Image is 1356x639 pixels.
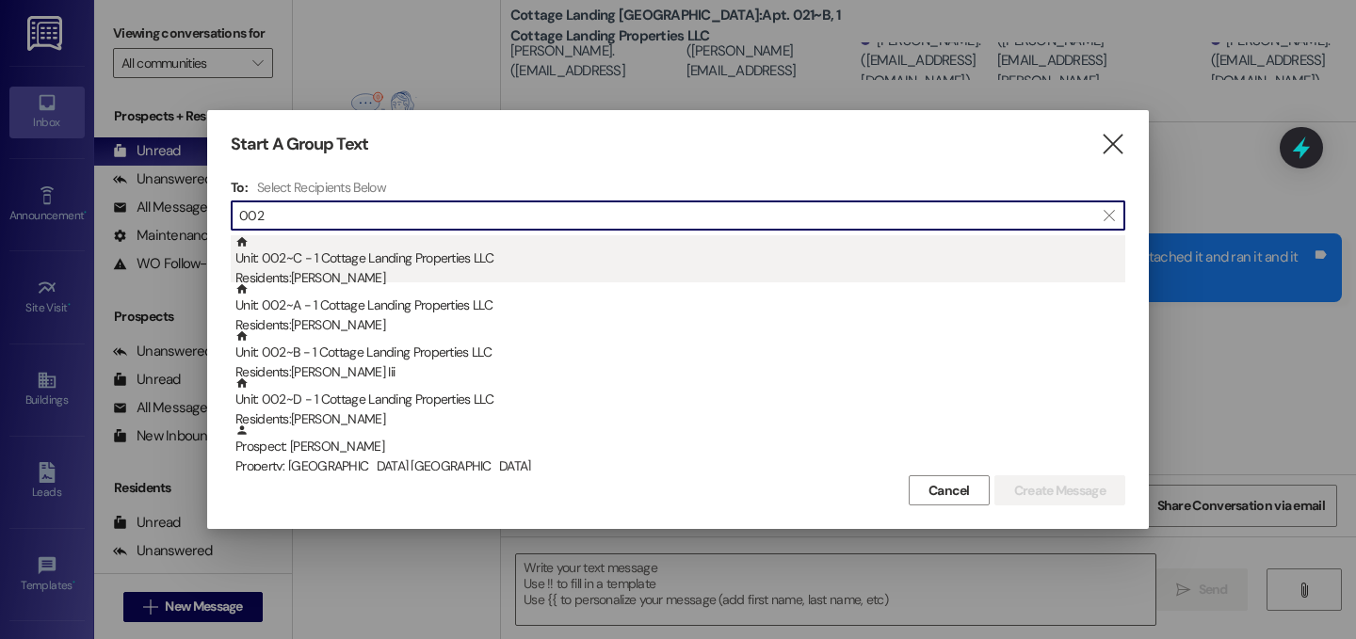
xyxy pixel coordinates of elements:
[235,329,1125,383] div: Unit: 002~B - 1 Cottage Landing Properties LLC
[239,202,1094,229] input: Search for any contact or apartment
[1014,481,1106,501] span: Create Message
[235,315,1125,335] div: Residents: [PERSON_NAME]
[1100,135,1125,154] i: 
[235,409,1125,429] div: Residents: [PERSON_NAME]
[928,481,970,501] span: Cancel
[235,282,1125,336] div: Unit: 002~A - 1 Cottage Landing Properties LLC
[235,376,1125,430] div: Unit: 002~D - 1 Cottage Landing Properties LLC
[235,456,1125,476] div: Property: [GEOGRAPHIC_DATA] [GEOGRAPHIC_DATA]
[231,423,1125,471] div: Prospect: [PERSON_NAME]Property: [GEOGRAPHIC_DATA] [GEOGRAPHIC_DATA]
[231,235,1125,282] div: Unit: 002~C - 1 Cottage Landing Properties LLCResidents:[PERSON_NAME]
[235,235,1125,289] div: Unit: 002~C - 1 Cottage Landing Properties LLC
[994,475,1125,505] button: Create Message
[235,362,1125,382] div: Residents: [PERSON_NAME] Iii
[257,179,386,196] h4: Select Recipients Below
[1104,208,1114,223] i: 
[1094,201,1124,230] button: Clear text
[231,376,1125,423] div: Unit: 002~D - 1 Cottage Landing Properties LLCResidents:[PERSON_NAME]
[231,179,248,196] h3: To:
[231,134,368,155] h3: Start A Group Text
[235,423,1125,477] div: Prospect: [PERSON_NAME]
[231,329,1125,376] div: Unit: 002~B - 1 Cottage Landing Properties LLCResidents:[PERSON_NAME] Iii
[235,268,1125,288] div: Residents: [PERSON_NAME]
[909,475,990,505] button: Cancel
[231,282,1125,329] div: Unit: 002~A - 1 Cottage Landing Properties LLCResidents:[PERSON_NAME]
